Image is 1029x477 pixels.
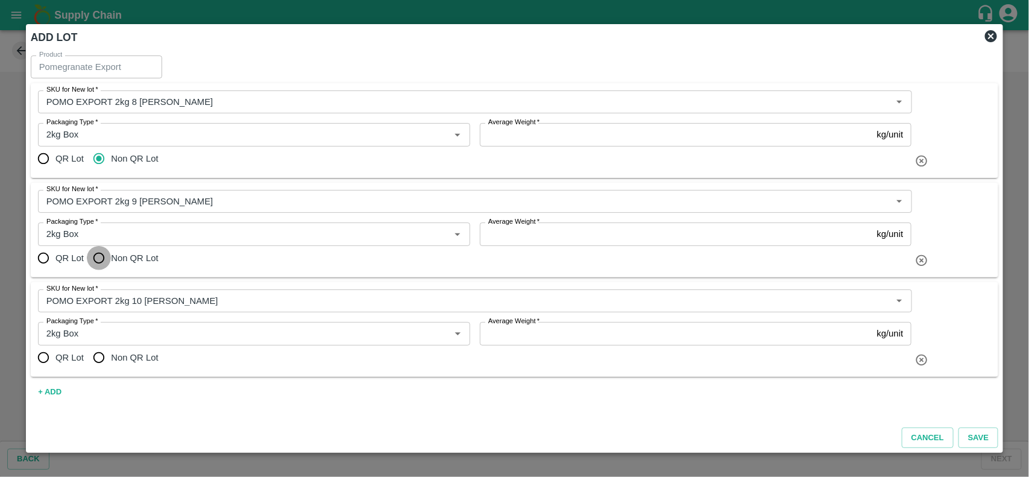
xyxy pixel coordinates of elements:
[450,226,465,242] button: Open
[877,128,904,141] p: kg/unit
[46,217,98,227] label: Packaging Type
[488,317,540,326] label: Average Weight
[55,251,84,265] span: QR Lot
[38,346,168,370] div: temp_output_lots.2.lot_type
[892,94,907,110] button: Open
[877,327,904,340] p: kg/unit
[450,127,465,142] button: Open
[111,152,158,165] span: Non QR Lot
[892,293,907,309] button: Open
[488,217,540,227] label: Average Weight
[450,326,465,341] button: Open
[892,194,907,209] button: Open
[877,227,904,241] p: kg/unit
[31,31,78,43] b: ADD LOT
[46,284,98,294] label: SKU for New lot
[39,50,62,60] label: Product
[902,428,954,449] button: Cancel
[488,118,540,127] label: Average Weight
[55,351,84,364] span: QR Lot
[46,85,98,95] label: SKU for New lot
[46,118,98,127] label: Packaging Type
[111,251,158,265] span: Non QR Lot
[38,246,168,270] div: temp_output_lots.1.lot_type
[46,317,98,326] label: Packaging Type
[958,428,998,449] button: Save
[31,382,69,403] button: + ADD
[46,185,98,194] label: SKU for New lot
[55,152,84,165] span: QR Lot
[38,147,168,171] div: temp_output_lots.0.lot_type
[111,351,158,364] span: Non QR Lot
